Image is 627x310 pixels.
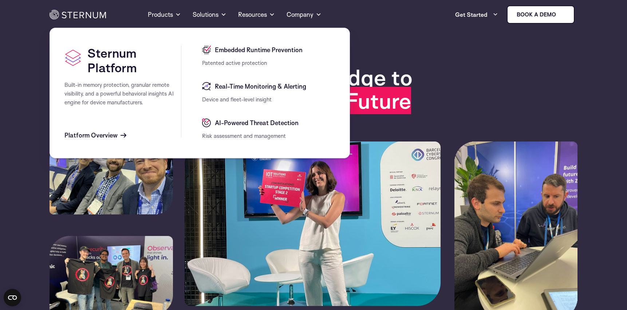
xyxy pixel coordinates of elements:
span: Sternum Platform [87,45,137,75]
span: Risk assessment and management [202,132,286,139]
a: Products [148,1,181,28]
a: AI-Powered Threat Detection [202,119,335,127]
span: Built-in memory protection, granular remote visibility, and a powerful behavioral insights AI eng... [64,81,174,106]
a: Real-Time Monitoring & Alerting [202,82,335,91]
a: Book a demo [507,5,575,24]
button: Open CMP widget [4,289,21,306]
a: Company [287,1,322,28]
a: Platform Overview [64,131,126,140]
span: Device and fleet-level insight [202,96,272,103]
span: Real-Time Monitoring & Alerting [213,82,306,91]
span: Embedded Runtime Prevention [213,46,303,54]
a: Embedded Runtime Prevention [202,46,335,54]
a: Solutions [193,1,226,28]
span: Platform Overview [64,131,118,140]
span: AI-Powered Threat Detection [213,119,299,127]
img: sternum iot [559,12,565,18]
a: Resources [238,1,275,28]
span: Patented active protection [202,59,267,66]
a: Get Started [455,7,498,22]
